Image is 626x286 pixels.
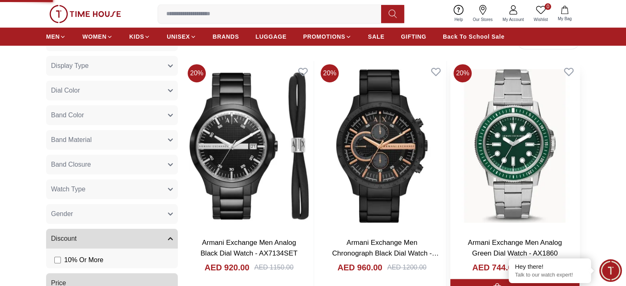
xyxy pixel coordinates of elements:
[599,259,622,282] div: Chat Widget
[51,184,86,194] span: Watch Type
[205,262,249,273] h4: AED 920.00
[46,33,60,41] span: MEN
[468,3,498,24] a: Our Stores
[401,29,426,44] a: GIFTING
[51,209,73,219] span: Gender
[303,29,351,44] a: PROMOTIONS
[515,263,585,271] div: Hey there!
[443,29,505,44] a: Back To School Sale
[129,33,144,41] span: KIDS
[49,5,121,23] img: ...
[46,56,178,76] button: Display Type
[470,16,496,23] span: Our Stores
[545,3,551,10] span: 0
[213,29,239,44] a: BRANDS
[454,64,472,82] span: 20 %
[51,110,84,120] span: Band Color
[449,3,468,24] a: Help
[332,239,439,267] a: Armani Exchange Men Chronograph Black Dial Watch - AX2429
[54,257,61,263] input: 10% Or More
[46,179,178,199] button: Watch Type
[51,234,77,244] span: Discount
[64,255,103,265] span: 10 % Or More
[529,3,553,24] a: 0Wishlist
[321,64,339,82] span: 20 %
[256,33,287,41] span: LUGGAGE
[499,16,527,23] span: My Account
[51,160,91,170] span: Band Closure
[515,272,585,279] p: Talk to our watch expert!
[303,33,345,41] span: PROMOTIONS
[46,155,178,174] button: Band Closure
[51,135,92,145] span: Band Material
[82,29,113,44] a: WOMEN
[188,64,206,82] span: 20 %
[167,29,196,44] a: UNISEX
[317,61,447,231] img: Armani Exchange Men Chronograph Black Dial Watch - AX2429
[46,81,178,100] button: Dial Color
[51,61,88,71] span: Display Type
[51,86,80,95] span: Dial Color
[443,33,505,41] span: Back To School Sale
[451,16,466,23] span: Help
[254,263,293,272] div: AED 1150.00
[184,61,314,231] img: Armani Exchange Men Analog Black Dial Watch - AX7134SET
[167,33,190,41] span: UNISEX
[213,33,239,41] span: BRANDS
[553,4,577,23] button: My Bag
[472,262,517,273] h4: AED 744.00
[401,33,426,41] span: GIFTING
[46,130,178,150] button: Band Material
[256,29,287,44] a: LUGGAGE
[46,29,66,44] a: MEN
[387,263,426,272] div: AED 1200.00
[46,204,178,224] button: Gender
[46,229,178,249] button: Discount
[450,61,579,231] img: Armani Exchange Men Analog Green Dial Watch - AX1860
[46,105,178,125] button: Band Color
[368,29,384,44] a: SALE
[531,16,551,23] span: Wishlist
[129,29,150,44] a: KIDS
[337,262,382,273] h4: AED 960.00
[82,33,107,41] span: WOMEN
[200,239,298,257] a: Armani Exchange Men Analog Black Dial Watch - AX7134SET
[554,16,575,22] span: My Bag
[468,239,562,257] a: Armani Exchange Men Analog Green Dial Watch - AX1860
[368,33,384,41] span: SALE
